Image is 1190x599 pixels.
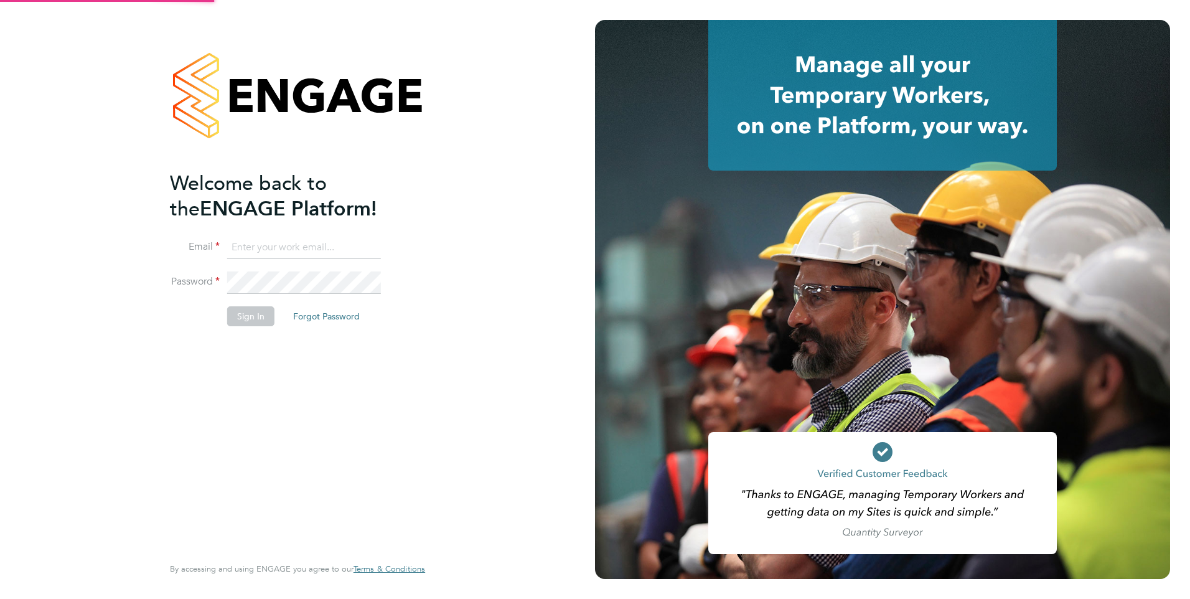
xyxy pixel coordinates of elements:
input: Enter your work email... [227,237,381,259]
span: By accessing and using ENGAGE you agree to our [170,564,425,574]
span: Welcome back to the [170,171,327,221]
a: Terms & Conditions [354,564,425,574]
label: Email [170,240,220,253]
button: Sign In [227,306,274,326]
button: Forgot Password [283,306,370,326]
label: Password [170,275,220,288]
span: Terms & Conditions [354,564,425,574]
h2: ENGAGE Platform! [170,171,413,222]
